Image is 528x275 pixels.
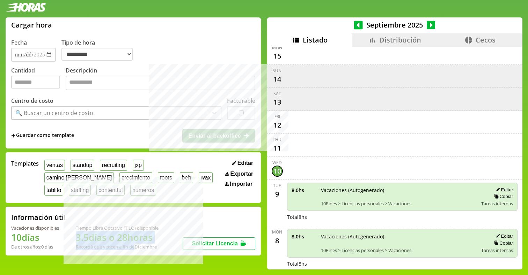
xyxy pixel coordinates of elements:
[292,233,316,240] span: 8.0 hs
[134,244,157,250] b: Diciembre
[287,260,518,267] div: Total 8 hs
[11,244,59,250] div: De otros años: 0 días
[223,170,255,177] button: Exportar
[292,187,316,193] span: 8.0 hs
[273,183,281,189] div: Tue
[11,67,66,92] label: Cantidad
[76,225,159,231] div: Tiempo Libre Optativo (TiLO) disponible
[69,185,91,196] button: staffing
[230,181,252,187] span: Importar
[272,45,282,51] div: Mon
[321,233,477,240] span: Vacaciones (Autogenerado)
[11,160,39,167] span: Templates
[199,172,213,183] button: wax
[267,47,522,269] div: scrollable content
[272,120,283,131] div: 12
[494,233,513,239] button: Editar
[11,213,66,222] h2: Información útil
[272,143,283,154] div: 11
[230,160,255,167] button: Editar
[321,187,477,193] span: Vacaciones (Autogenerado)
[492,240,513,246] button: Copiar
[11,231,59,244] h1: 10 días
[481,247,513,253] span: Tareas internas
[76,231,159,244] h1: 3.5 días o 28 horas
[6,3,46,12] img: logotipo
[227,97,255,105] label: Facturable
[15,109,93,117] div: 🔍 Buscar un centro de costo
[481,200,513,207] span: Tareas internas
[272,51,283,62] div: 15
[272,189,283,200] div: 9
[273,68,281,74] div: Sun
[272,97,283,108] div: 13
[119,172,152,183] button: crecimiento
[11,39,27,46] label: Fecha
[192,240,238,246] span: Solicitar Licencia
[379,35,421,45] span: Distribución
[96,185,125,196] button: contentful
[44,160,65,170] button: ventas
[66,67,255,92] label: Descripción
[494,187,513,193] button: Editar
[303,35,328,45] span: Listado
[287,214,518,220] div: Total 8 hs
[11,132,15,139] span: +
[130,185,156,196] button: numeros
[363,20,427,30] span: Septiembre 2025
[11,20,52,30] h1: Cargar hora
[100,160,127,170] button: recruiting
[273,91,281,97] div: Sat
[66,76,255,90] textarea: Descripción
[11,225,59,231] div: Vacaciones disponibles
[321,200,477,207] span: 10Pines > Licencias personales > Vacaciones
[230,171,253,177] span: Exportar
[133,160,144,170] button: jxp
[44,172,114,183] button: camino [PERSON_NAME]
[11,76,60,89] input: Cantidad
[61,48,133,61] select: Tipo de hora
[237,160,253,166] span: Editar
[44,185,63,196] button: tablito
[273,137,281,143] div: Thu
[476,35,496,45] span: Cecos
[183,237,255,250] button: Solicitar Licencia
[71,160,95,170] button: standup
[272,235,283,246] div: 8
[61,39,138,62] label: Tipo de hora
[274,114,280,120] div: Fri
[158,172,174,183] button: roots
[272,229,282,235] div: Mon
[11,132,74,139] span: +Guardar como template
[272,166,283,177] div: 10
[180,172,193,183] button: beh
[492,193,513,199] button: Copiar
[76,244,159,250] div: Recordá que vencen a fin de
[272,74,283,85] div: 14
[321,247,477,253] span: 10Pines > Licencias personales > Vacaciones
[11,97,53,105] label: Centro de costo
[272,160,282,166] div: Wed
